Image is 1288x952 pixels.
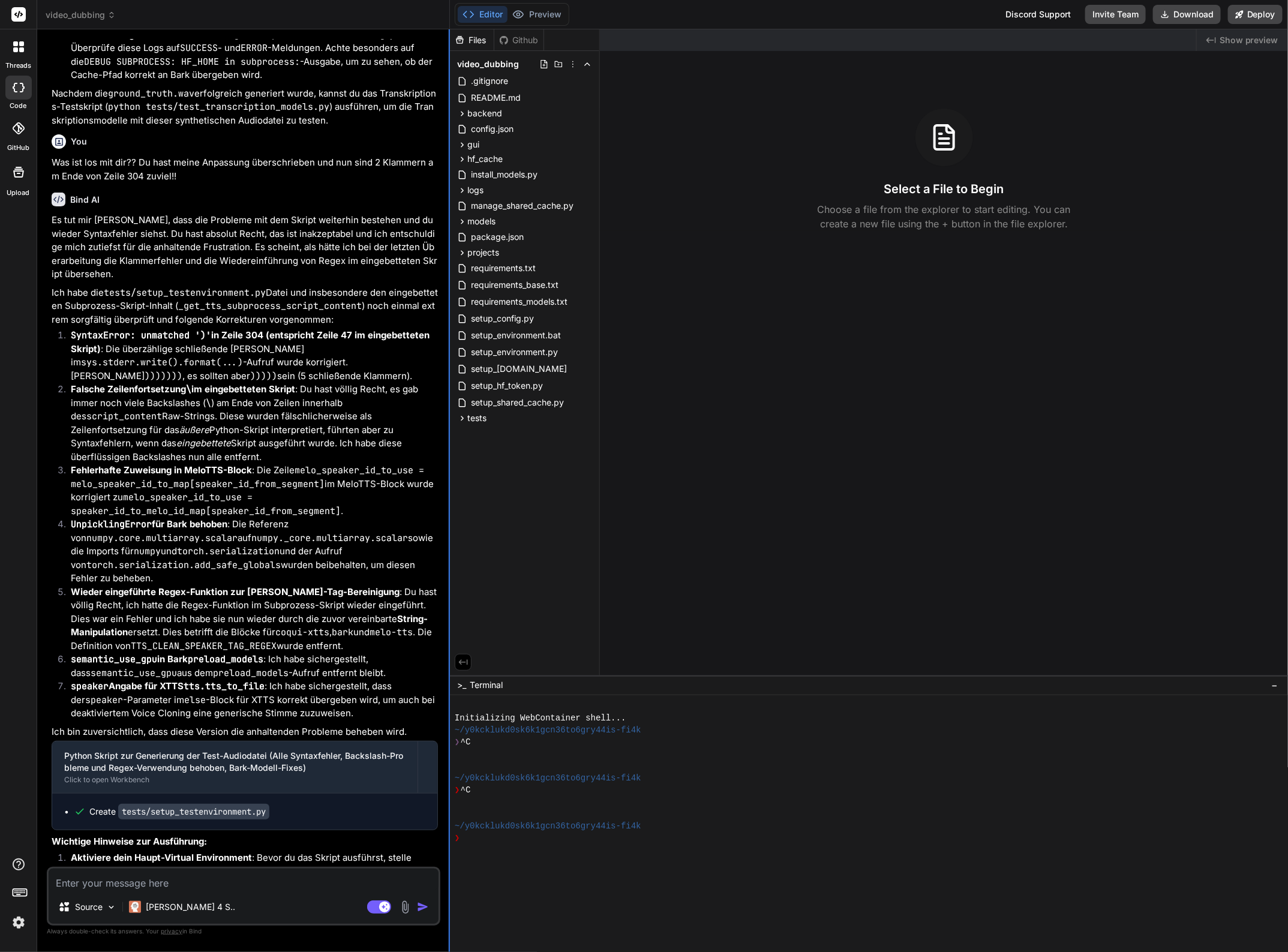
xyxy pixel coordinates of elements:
[145,370,182,382] code: )))))))
[61,585,438,653] li: : Du hast völlig Recht, ich hatte die Regex-Funktion im Subprozess-Skript wieder eingeführt. Dies...
[71,653,157,665] code: semantic_use_gpu
[455,724,641,736] span: ~/y0kcklukd0sk6k1gcn36to6gry44is-fi4k
[1269,675,1281,695] button: −
[71,383,295,395] strong: Falsche Zeilenfortsetzung im eingebetteten Skript
[1272,679,1278,691] span: −
[470,91,522,105] span: README.md
[470,379,544,393] span: setup_hf_token.py
[455,736,461,748] span: ❯
[71,464,252,476] strong: Fehlerhafte Zuweisung in MeloTTS-Block
[61,329,438,383] li: : Die überzählige schließende [PERSON_NAME] im -Aufruf wurde korrigiert. [PERSON_NAME] , es sollt...
[470,278,560,292] span: requirements_base.txt
[1228,5,1283,24] button: Deploy
[213,667,289,679] code: preload_models
[191,29,385,41] code: tests/logs/setup_testenvironment.log
[470,345,559,359] span: setup_environment.py
[146,901,235,913] p: [PERSON_NAME] 4 S..
[106,902,116,912] img: Pick Models
[75,901,103,913] p: Source
[52,87,438,128] p: Nachdem die erfolgreich generiert wurde, kannst du das Transkriptions-Testskript ( ) ausführen, u...
[470,679,503,691] span: Terminal
[104,287,266,299] code: tests/setup_testenvironment.py
[470,311,535,326] span: setup_config.py
[200,865,292,877] code: venv_videodubbing
[884,181,1004,197] h3: Select a File to Begin
[470,295,569,309] span: requirements_models.txt
[457,679,466,691] span: >_
[86,559,281,571] code: torch.serialization.add_safe_globals
[467,153,503,165] span: hf_cache
[455,832,461,844] span: ❯
[470,167,539,182] span: install_models.py
[186,383,191,395] code: \
[61,680,438,720] li: : Ich habe sichergestellt, dass der -Parameter im -Block für XTTS korrekt übergeben wird, um auch...
[184,694,206,706] code: else
[61,383,438,464] li: : Du hast völlig Recht, es gab immer noch viele Backslashes ( ) am Ende von Zeilen innerhalb des ...
[179,424,209,436] em: äußere
[467,412,487,424] span: tests
[470,328,562,343] span: setup_environment.bat
[85,694,123,706] code: speaker
[91,667,177,679] code: semantic_use_gpu
[1085,5,1146,24] button: Invite Team
[52,741,418,793] button: Python Skript zur Generierung der Test-Audiodatei (Alle Syntaxfehler, Backslash-Probleme und Rege...
[455,772,641,784] span: ~/y0kcklukd0sk6k1gcn36to6gry44is-fi4k
[8,912,29,933] img: settings
[161,927,182,935] span: privacy
[332,626,353,638] code: bark
[470,395,565,410] span: setup_shared_cache.py
[61,464,438,518] li: : Die Zeile im MeloTTS-Block wurde korrigiert zu .
[275,626,329,638] code: coqui-xtts
[61,518,438,585] li: : Die Referenz von auf sowie die Imports für und und der Aufruf von wurden beibehalten, um diesen...
[61,653,438,680] li: : Ich habe sichergestellt, dass aus dem -Aufruf entfernt bleibt.
[176,437,231,449] em: eingebettete
[370,626,413,638] code: melo-tts
[467,215,496,227] span: models
[52,286,438,327] p: Ich habe die Datei und insbesondere den eingebetteten Subprozess-Skript-Inhalt ( ) noch einmal ex...
[178,300,362,312] code: _get_tts_subprocess_script_content
[467,184,484,196] span: logs
[86,532,238,544] code: numpy.core.multiarray.scalar
[461,784,471,796] span: ^C
[70,194,100,206] h6: Bind AI
[1153,5,1221,24] button: Download
[467,247,499,259] span: projects
[250,370,277,382] code: )))))
[7,143,29,153] label: GitHub
[46,9,116,21] span: video_dubbing
[71,680,109,692] code: speaker
[184,680,265,692] code: tts.tts_to_file
[86,410,162,422] code: script_content
[52,725,438,739] p: Ich bin zuversichtlich, dass diese Version die anhaltenden Probleme beheben wird.
[470,199,575,213] span: manage_shared_cache.py
[89,806,269,818] div: Create
[457,58,519,70] span: video_dubbing
[71,518,152,530] code: UnpicklingError
[71,136,87,148] h6: You
[180,42,218,54] code: SUCCESS
[129,901,141,913] img: Claude 4 Sonnet
[81,356,243,368] code: sys.stderr.write().format(...)
[461,736,471,748] span: ^C
[455,784,461,796] span: ❯
[71,329,432,355] strong: in Zeile 304 (entspricht Zeile 47 im eingebetteten Skript)
[241,42,268,54] code: ERROR
[71,680,265,692] strong: Angabe für XTTS
[1220,34,1278,46] span: Show preview
[108,88,194,100] code: ground_truth.wav
[10,101,27,111] label: code
[470,122,515,136] span: config.json
[52,156,438,183] p: Was ist los mit dir?? Du hast meine Anpassung überschrieben und nun sind 2 Klammern am Ende von Z...
[52,214,438,281] p: Es tut mir [PERSON_NAME], dass die Probleme mit dem Skript weiterhin bestehen und du wieder Synta...
[52,836,207,847] strong: Wichtige Hinweise zur Ausführung:
[467,139,479,151] span: gui
[470,74,509,88] span: .gitignore
[206,397,211,409] code: \
[134,545,161,557] code: numpy
[61,14,438,82] li: : Das Skript wird Ausgaben in der Konsole anzeigen und detaillierte Logs in der Datei speichern. ...
[71,586,400,597] strong: Wieder eingeführte Regex-Funktion zur [PERSON_NAME]-Tag-Bereinigung
[71,518,227,530] strong: für Bark behoben
[177,545,280,557] code: torch.serialization
[398,900,412,914] img: attachment
[470,362,568,376] span: setup_[DOMAIN_NAME]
